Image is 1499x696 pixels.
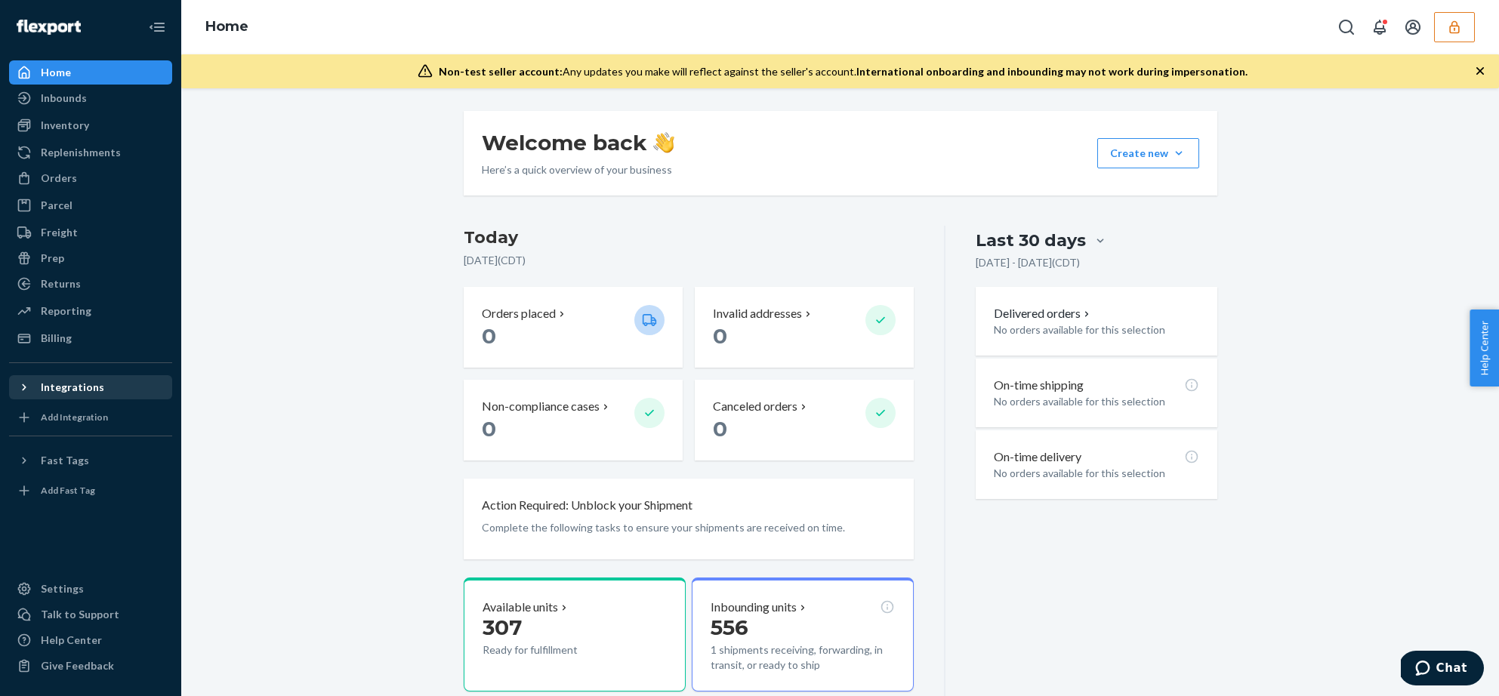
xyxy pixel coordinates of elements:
[482,162,674,177] p: Here’s a quick overview of your business
[41,658,114,673] div: Give Feedback
[482,398,600,415] p: Non-compliance cases
[482,520,896,535] p: Complete the following tasks to ensure your shipments are received on time.
[9,140,172,165] a: Replenishments
[482,416,496,442] span: 0
[41,276,81,291] div: Returns
[439,64,1248,79] div: Any updates you make will reflect against the seller's account.
[713,323,727,349] span: 0
[994,394,1198,409] p: No orders available for this selection
[41,65,71,80] div: Home
[482,129,674,156] h1: Welcome back
[464,253,915,268] p: [DATE] ( CDT )
[1401,651,1484,688] iframe: Opens a widget where you can chat to one of our agents
[482,305,556,322] p: Orders placed
[713,416,727,442] span: 0
[856,65,1248,78] span: International onboarding and inbounding may not work during impersonation.
[9,246,172,270] a: Prep
[205,18,248,35] a: Home
[695,380,914,460] button: Canceled orders 0
[41,581,84,596] div: Settings
[9,654,172,678] button: Give Feedback
[695,287,914,368] button: Invalid addresses 0
[994,377,1084,394] p: On-time shipping
[713,398,797,415] p: Canceled orders
[711,642,895,673] p: 1 shipments receiving, forwarding, in transit, or ready to ship
[41,171,77,186] div: Orders
[17,20,81,35] img: Flexport logo
[9,628,172,652] a: Help Center
[41,484,95,497] div: Add Fast Tag
[41,607,119,622] div: Talk to Support
[994,305,1093,322] button: Delivered orders
[9,220,172,245] a: Freight
[464,226,915,250] h3: Today
[9,375,172,399] button: Integrations
[41,380,104,395] div: Integrations
[9,299,172,323] a: Reporting
[976,229,1086,252] div: Last 30 days
[9,405,172,430] a: Add Integration
[464,380,683,460] button: Non-compliance cases 0
[9,86,172,110] a: Inbounds
[193,5,261,49] ol: breadcrumbs
[653,132,674,153] img: hand-wave emoji
[9,448,172,473] button: Fast Tags
[41,91,87,106] div: Inbounds
[713,305,802,322] p: Invalid addresses
[41,118,89,133] div: Inventory
[1331,12,1362,42] button: Open Search Box
[976,255,1080,270] p: [DATE] - [DATE] ( CDT )
[142,12,172,42] button: Close Navigation
[41,225,78,240] div: Freight
[1398,12,1428,42] button: Open account menu
[1097,138,1199,168] button: Create new
[692,577,914,692] button: Inbounding units5561 shipments receiving, forwarding, in transit, or ready to ship
[41,198,72,213] div: Parcel
[1470,310,1499,386] button: Help Center
[439,65,563,78] span: Non-test seller account:
[9,113,172,137] a: Inventory
[41,145,121,160] div: Replenishments
[9,577,172,601] a: Settings
[482,497,692,514] p: Action Required: Unblock your Shipment
[9,193,172,217] a: Parcel
[711,599,797,616] p: Inbounding units
[483,642,622,658] p: Ready for fulfillment
[1365,12,1395,42] button: Open notifications
[994,448,1081,466] p: On-time delivery
[9,60,172,85] a: Home
[464,577,686,692] button: Available units307Ready for fulfillment
[41,633,102,648] div: Help Center
[41,251,64,266] div: Prep
[994,322,1198,337] p: No orders available for this selection
[41,303,91,319] div: Reporting
[41,453,89,468] div: Fast Tags
[9,166,172,190] a: Orders
[9,272,172,296] a: Returns
[482,323,496,349] span: 0
[483,614,522,640] span: 307
[711,614,748,640] span: 556
[41,411,108,423] div: Add Integration
[464,287,683,368] button: Orders placed 0
[994,466,1198,481] p: No orders available for this selection
[41,331,72,346] div: Billing
[9,326,172,350] a: Billing
[9,602,172,627] button: Talk to Support
[9,479,172,503] a: Add Fast Tag
[483,599,558,616] p: Available units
